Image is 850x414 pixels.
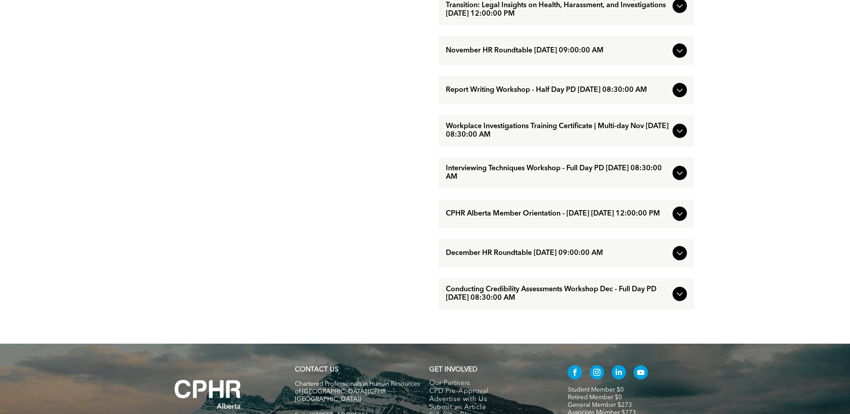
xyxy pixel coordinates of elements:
[429,396,549,404] a: Advertise with Us
[446,47,669,55] span: November HR Roundtable [DATE] 09:00:00 AM
[446,249,669,258] span: December HR Roundtable [DATE] 09:00:00 AM
[295,367,338,373] a: CONTACT US
[429,388,549,396] a: CPD Pre-Approval
[634,365,648,382] a: youtube
[446,122,669,139] span: Workplace Investigations Training Certificate | Multi-day Nov [DATE] 08:30:00 AM
[429,379,549,388] a: Our Partners
[446,210,669,218] span: CPHR Alberta Member Orientation - [DATE] [DATE] 12:00:00 PM
[568,365,582,382] a: facebook
[429,367,477,373] span: GET INVOLVED
[429,404,549,412] a: Submit an Article
[590,365,604,382] a: instagram
[568,394,622,401] a: Retired Member $0
[568,402,632,408] a: General Member $273
[446,164,669,181] span: Interviewing Techniques Workshop - Full Day PD [DATE] 08:30:00 AM
[612,365,626,382] a: linkedin
[446,285,669,302] span: Conducting Credibility Assessments Workshop Dec - Full Day PD [DATE] 08:30:00 AM
[568,387,624,393] a: Student Member $0
[446,86,669,95] span: Report Writing Workshop - Half Day PD [DATE] 08:30:00 AM
[295,381,420,402] span: Chartered Professionals in Human Resources of [GEOGRAPHIC_DATA] (CPHR [GEOGRAPHIC_DATA])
